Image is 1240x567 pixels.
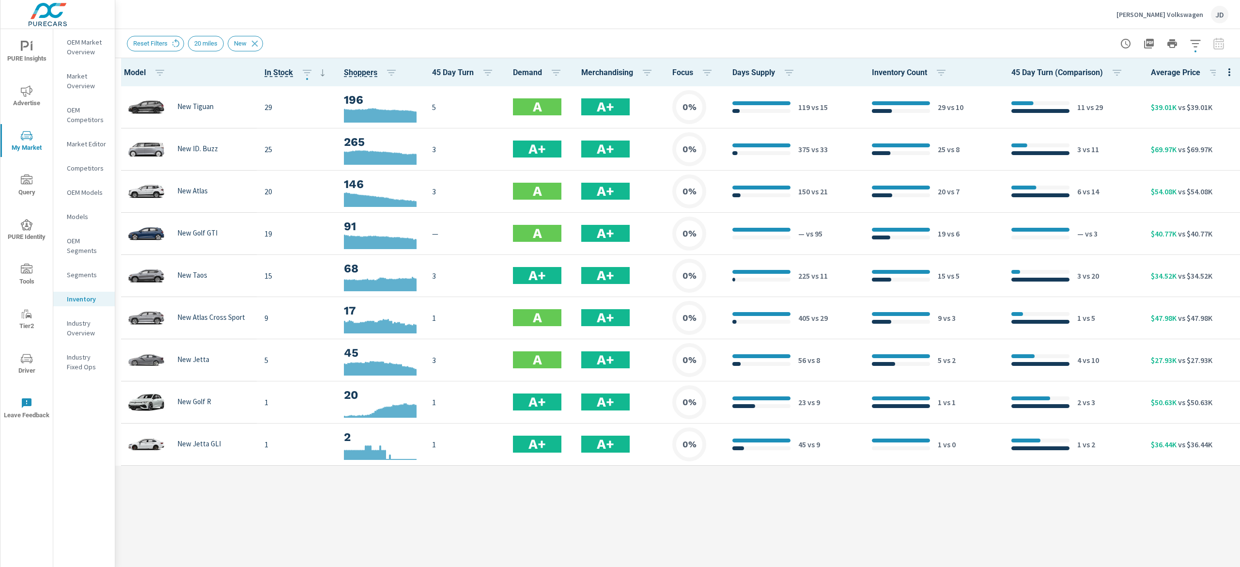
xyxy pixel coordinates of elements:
p: 29 [264,101,328,113]
p: vs 3 [1081,396,1095,408]
p: vs 10 [945,101,963,113]
p: 15 [938,270,945,282]
span: 45 Day Turn [432,67,497,79]
p: $36.44K [1151,439,1177,450]
h3: 146 [344,176,417,192]
p: Models [67,212,107,221]
h6: 0% [682,313,697,323]
p: 1 [432,396,497,408]
p: — [1077,228,1084,239]
p: vs 15 [810,101,828,113]
p: Market Overview [67,71,107,91]
img: glamour [127,430,166,459]
img: glamour [127,135,166,164]
h2: A+ [597,225,614,242]
p: vs 9 [806,396,820,408]
p: $40.77K [1151,228,1177,239]
img: glamour [127,303,166,332]
h2: A [533,309,542,326]
span: Shoppers [344,67,377,79]
div: Industry Overview [53,316,115,340]
p: vs 2 [1081,439,1095,450]
p: vs $47.98K [1177,312,1212,324]
p: 1 [938,439,942,450]
span: Days Supply [732,67,799,79]
h3: 196 [344,92,417,108]
div: Competitors [53,161,115,175]
button: "Export Report to PDF" [1139,34,1159,53]
h3: 17 [344,302,417,319]
p: 11 [1077,101,1085,113]
p: Industry Fixed Ops [67,352,107,372]
span: My Market [3,130,50,154]
span: Model [124,67,170,79]
span: Demand [513,67,566,79]
p: 375 [798,143,810,155]
h2: A+ [528,267,546,284]
div: Segments [53,268,115,282]
h6: 0% [682,440,697,449]
p: [PERSON_NAME] Volkswagen [1116,10,1203,19]
p: Industry Overview [67,318,107,338]
p: $50.63K [1151,396,1177,408]
p: New Jetta [177,355,209,364]
p: 20 [264,186,328,197]
h2: A+ [528,394,546,410]
p: vs 11 [1081,143,1099,155]
p: vs 3 [1084,228,1098,239]
h2: A+ [597,141,614,157]
p: 9 [264,312,328,324]
p: vs 95 [805,228,822,239]
p: 225 [798,270,810,282]
h2: A+ [597,183,614,200]
h2: A+ [528,141,546,157]
span: Advertise [3,85,50,109]
span: The number of vehicles currently in dealer inventory. This does not include shared inventory, nor... [264,67,293,79]
h6: 0% [682,271,697,281]
div: OEM Segments [53,234,115,258]
h3: 45 [344,345,417,361]
p: 1 [1077,312,1081,324]
p: 45 [798,439,806,450]
p: 119 [798,101,810,113]
p: vs 20 [1081,270,1099,282]
p: Segments [67,270,107,280]
p: vs 29 [1085,101,1103,113]
p: 5 [938,354,942,366]
img: glamour [127,346,166,375]
p: 3 [1077,270,1081,282]
span: New [228,40,252,47]
p: vs 8 [945,143,960,155]
p: vs 14 [1081,186,1099,197]
span: Reset Filters [127,40,173,47]
p: New Atlas Cross Sport [177,313,245,322]
h2: A+ [597,98,614,115]
p: $47.98K [1151,312,1177,324]
p: 1 [1077,439,1081,450]
p: Inventory [67,294,107,304]
div: Models [53,209,115,224]
p: $39.01K [1151,101,1177,113]
p: vs 6 [945,228,960,239]
img: glamour [127,261,166,290]
span: Tools [3,264,50,287]
h3: 20 [344,387,417,403]
p: New Golf GTI [177,229,217,237]
p: Market Editor [67,139,107,149]
p: New Atlas [177,187,208,195]
h6: 0% [682,144,697,154]
p: Competitors [67,163,107,173]
div: Inventory [53,292,115,306]
p: OEM Market Overview [67,37,107,57]
p: 3 [1077,143,1081,155]
p: vs $34.52K [1177,270,1212,282]
span: Merchandising [581,67,657,79]
p: 19 [938,228,945,239]
h3: 68 [344,260,417,277]
p: 1 [432,312,497,324]
h6: 0% [682,102,697,112]
p: vs 10 [1081,354,1099,366]
img: glamour [127,93,166,122]
span: Leave Feedback [3,397,50,421]
div: Industry Fixed Ops [53,350,115,374]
